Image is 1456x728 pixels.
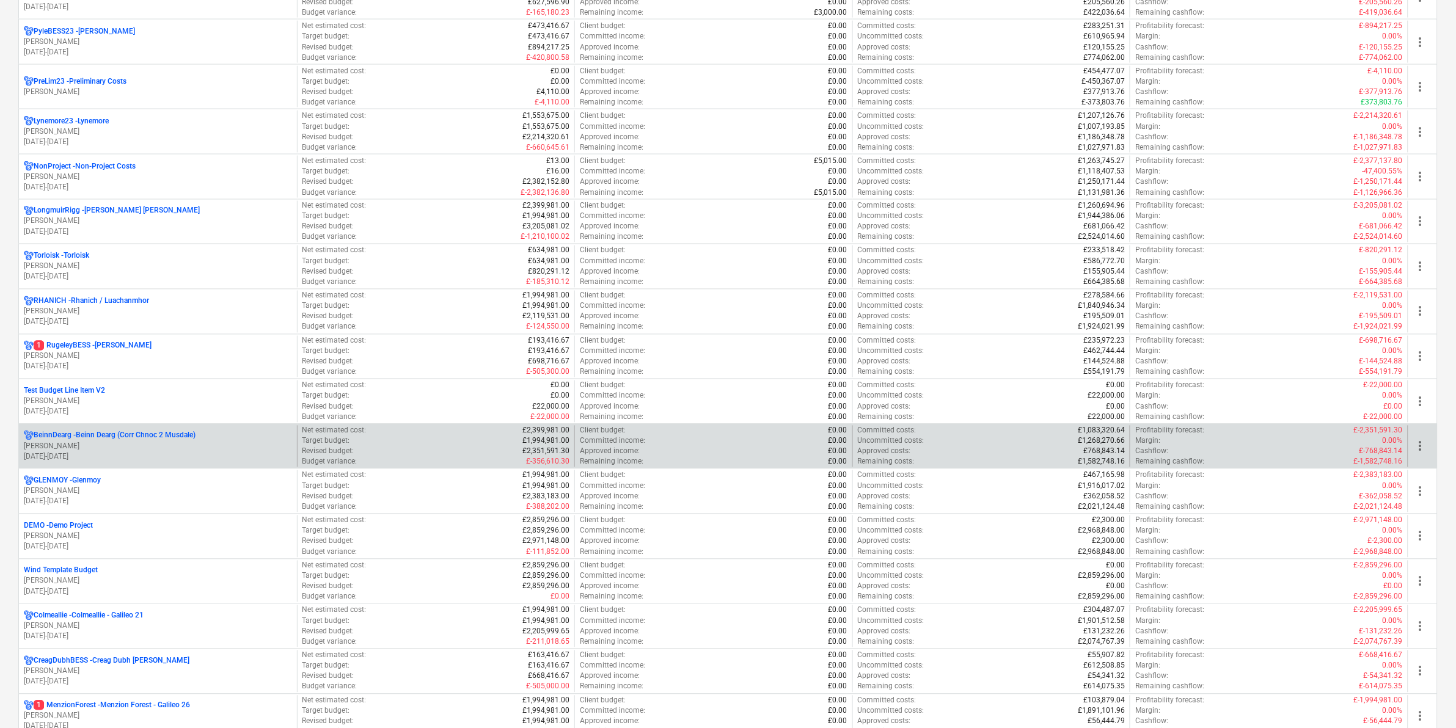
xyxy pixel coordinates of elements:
[24,182,292,192] p: [DATE] - [DATE]
[1359,21,1403,31] p: £-894,217.25
[24,37,292,47] p: [PERSON_NAME]
[814,7,847,18] p: £3,000.00
[24,351,292,362] p: [PERSON_NAME]
[302,21,367,31] p: Net estimated cost :
[24,711,292,721] p: [PERSON_NAME]
[1135,31,1160,42] p: Margin :
[24,341,34,351] div: Project has multi currencies enabled
[528,21,569,31] p: £473,416.67
[580,132,640,142] p: Approved income :
[580,166,645,177] p: Committed income :
[829,246,847,256] p: £0.00
[24,76,34,87] div: Project has multi currencies enabled
[302,53,357,63] p: Budget variance :
[829,111,847,121] p: £0.00
[858,257,924,267] p: Uncommitted costs :
[858,201,916,211] p: Committed costs :
[580,111,626,121] p: Client budget :
[24,296,34,307] div: Project has multi currencies enabled
[24,272,292,282] p: [DATE] - [DATE]
[858,232,915,242] p: Remaining costs :
[34,701,44,710] span: 1
[1083,246,1125,256] p: £233,518.42
[580,222,640,232] p: Approved income :
[302,7,357,18] p: Budget variance :
[829,76,847,87] p: £0.00
[1135,111,1204,121] p: Profitability forecast :
[302,31,350,42] p: Target budget :
[24,476,292,507] div: GLENMOY -Glenmoy[PERSON_NAME][DATE]-[DATE]
[1383,31,1403,42] p: 0.00%
[24,172,292,182] p: [PERSON_NAME]
[1083,42,1125,53] p: £120,155.25
[829,42,847,53] p: £0.00
[526,142,569,153] p: £-660,645.61
[1135,222,1168,232] p: Cashflow :
[829,257,847,267] p: £0.00
[302,111,367,121] p: Net estimated cost :
[1413,395,1428,409] span: more_vert
[522,177,569,187] p: £2,382,152.80
[24,362,292,372] p: [DATE] - [DATE]
[34,701,190,711] p: MenzionForest - Menzion Forest - Galileo 26
[829,66,847,76] p: £0.00
[24,701,34,711] div: Project has multi currencies enabled
[580,142,643,153] p: Remaining income :
[858,42,911,53] p: Approved costs :
[1135,76,1160,87] p: Margin :
[1135,87,1168,97] p: Cashflow :
[580,97,643,107] p: Remaining income :
[858,7,915,18] p: Remaining costs :
[302,166,350,177] p: Target budget :
[302,156,367,166] p: Net estimated cost :
[521,232,569,242] p: £-1,210,100.02
[1083,257,1125,267] p: £586,772.70
[1135,201,1204,211] p: Profitability forecast :
[24,161,34,172] div: Project has multi currencies enabled
[24,407,292,417] p: [DATE] - [DATE]
[34,431,196,441] p: BeinnDearg - Beinn Dearg (Corr Chnoc 2 Musdale)
[858,76,924,87] p: Uncommitted costs :
[1413,79,1428,94] span: more_vert
[1413,304,1428,319] span: more_vert
[536,87,569,97] p: £4,110.00
[829,267,847,277] p: £0.00
[829,53,847,63] p: £0.00
[24,137,292,147] p: [DATE] - [DATE]
[24,531,292,542] p: [PERSON_NAME]
[24,251,292,282] div: Torloisk -Torloisk[PERSON_NAME][DATE]-[DATE]
[1368,66,1403,76] p: £-4,110.00
[1135,232,1204,242] p: Remaining cashflow :
[24,341,292,372] div: 1RugeleyBESS -[PERSON_NAME][PERSON_NAME][DATE]-[DATE]
[1135,187,1204,198] p: Remaining cashflow :
[1413,214,1428,229] span: more_vert
[1135,142,1204,153] p: Remaining cashflow :
[858,132,911,142] p: Approved costs :
[1135,42,1168,53] p: Cashflow :
[1083,66,1125,76] p: £454,477.07
[580,66,626,76] p: Client budget :
[580,42,640,53] p: Approved income :
[1413,169,1428,184] span: more_vert
[24,47,292,57] p: [DATE] - [DATE]
[829,166,847,177] p: £0.00
[1413,260,1428,274] span: more_vert
[858,166,924,177] p: Uncommitted costs :
[24,431,34,441] div: Project has multi currencies enabled
[1081,76,1125,87] p: £-450,367.07
[24,521,292,552] div: DEMO -Demo Project[PERSON_NAME][DATE]-[DATE]
[522,222,569,232] p: £3,205,081.02
[858,122,924,132] p: Uncommitted costs :
[302,66,367,76] p: Net estimated cost :
[24,452,292,462] p: [DATE] - [DATE]
[24,396,292,407] p: [PERSON_NAME]
[1135,156,1204,166] p: Profitability forecast :
[24,666,292,677] p: [PERSON_NAME]
[551,66,569,76] p: £0.00
[535,97,569,107] p: £-4,110.00
[1361,97,1403,107] p: £373,803.76
[1354,232,1403,242] p: £-2,524,014.60
[1359,53,1403,63] p: £-774,062.00
[24,486,292,497] p: [PERSON_NAME]
[24,26,292,57] div: PyleBESS23 -[PERSON_NAME][PERSON_NAME][DATE]-[DATE]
